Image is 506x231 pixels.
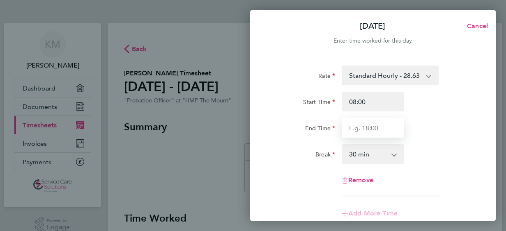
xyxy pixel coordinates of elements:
div: Enter time worked for this day. [250,36,496,46]
label: End Time [305,125,335,134]
button: Cancel [454,18,496,34]
label: Start Time [303,98,335,108]
label: Break [315,151,335,161]
span: Cancel [465,22,488,30]
button: Remove [342,177,373,183]
p: [DATE] [360,20,385,32]
span: Remove [348,176,373,184]
input: E.g. 08:00 [342,92,404,111]
label: Rate [318,72,335,82]
input: E.g. 18:00 [342,118,404,138]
